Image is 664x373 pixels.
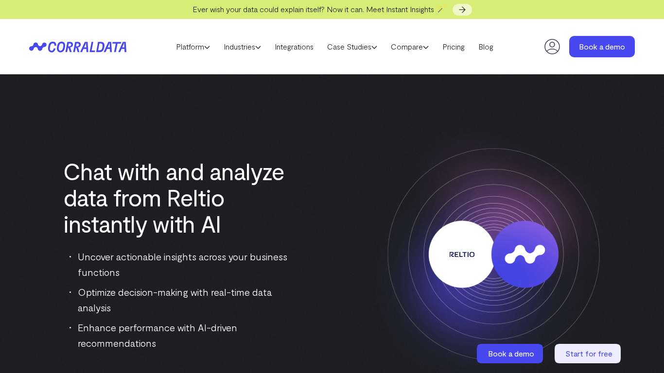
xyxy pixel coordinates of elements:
span: Start for free [565,349,612,358]
li: Optimize decision-making with real-time data analysis [70,284,299,315]
span: Ever wish your data could explain itself? Now it can. Meet Instant Insights 🪄 [192,4,446,14]
li: Uncover actionable insights across your business functions [70,249,299,280]
h1: Chat with and analyze data from Reltio instantly with AI [63,158,299,237]
a: Industries [217,39,268,54]
a: Book a demo [477,344,545,363]
a: Compare [384,39,436,54]
a: Integrations [268,39,320,54]
a: Blog [472,39,500,54]
a: Pricing [436,39,472,54]
a: Case Studies [320,39,384,54]
a: Book a demo [569,36,635,57]
a: Platform [169,39,217,54]
a: Start for free [555,344,623,363]
span: Book a demo [488,349,534,358]
li: Enhance performance with AI-driven recommendations [70,320,299,351]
